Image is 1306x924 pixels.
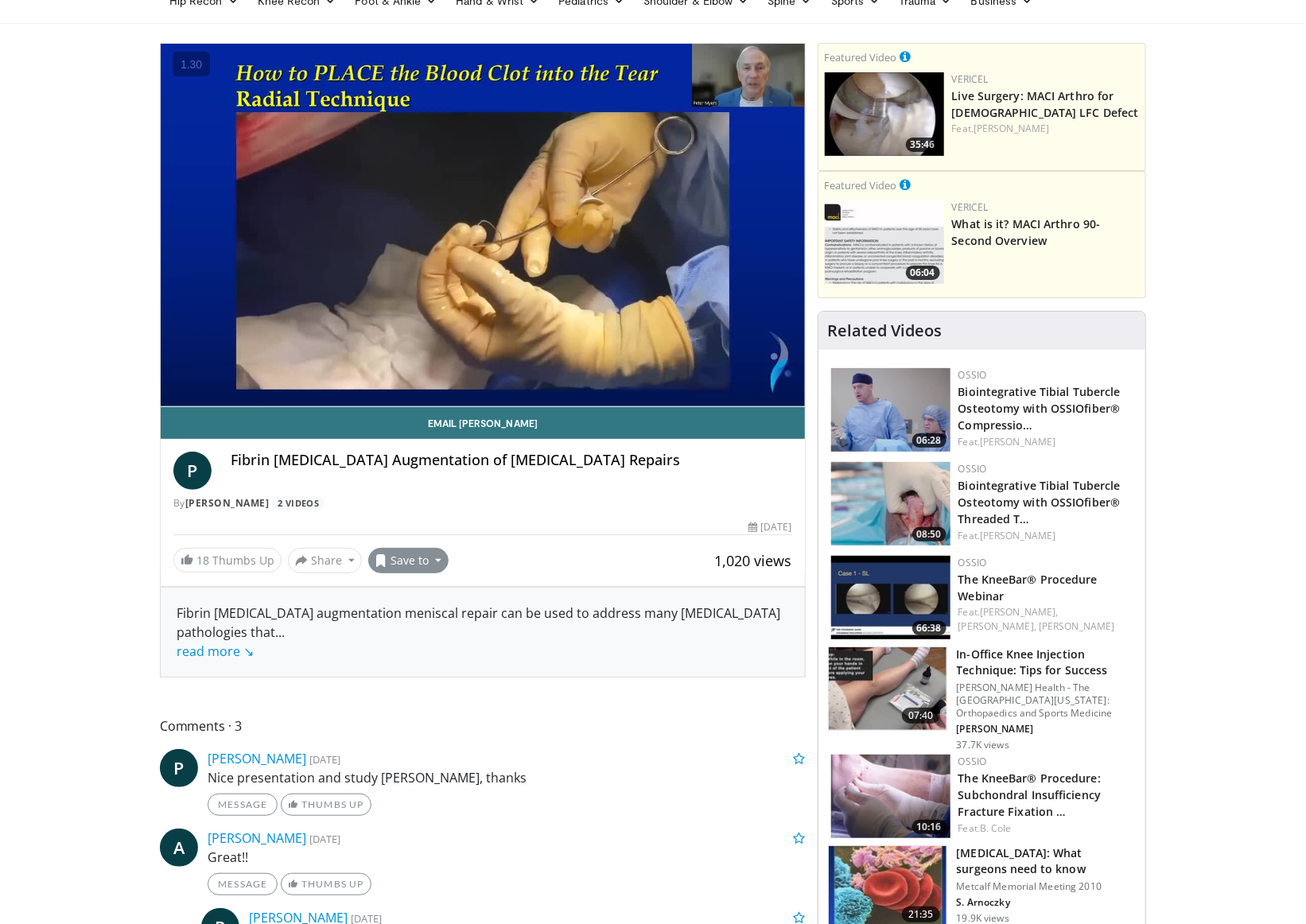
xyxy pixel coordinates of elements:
p: Metcalf Memorial Meeting 2010 [957,880,1136,893]
a: read more ↘ [177,643,254,660]
a: [PERSON_NAME] [185,496,270,510]
button: Share [288,548,362,573]
a: P [160,749,198,787]
img: 14934b67-7d06-479f-8b24-1e3c477188f5.150x105_q85_crop-smart_upscale.jpg [831,462,950,545]
span: 1,020 views [715,551,792,570]
a: [PERSON_NAME], [980,605,1058,619]
div: Fibrin [MEDICAL_DATA] augmentation meniscal repair can be used to address many [MEDICAL_DATA] pat... [177,604,789,661]
div: Feat. [958,435,1133,449]
a: Biointegrative Tibial Tubercle Osteotomy with OSSIOfiber® Threaded T… [958,478,1121,526]
div: [DATE] [748,520,791,534]
button: Save to [368,548,449,573]
span: 10:16 [912,820,946,834]
p: 37.7K views [957,739,1009,751]
a: The KneeBar® Procedure Webinar [958,572,1098,604]
a: [PERSON_NAME] [980,529,1055,542]
p: [PERSON_NAME] [957,723,1136,736]
a: P [173,452,212,490]
span: 07:40 [902,708,940,724]
a: Biointegrative Tibial Tubercle Osteotomy with OSSIOfiber® Compressio… [958,384,1121,433]
img: eb023345-1e2d-4374-a840-ddbc99f8c97c.150x105_q85_crop-smart_upscale.jpg [825,72,944,156]
span: 35:46 [906,138,940,152]
a: OSSIO [958,556,987,569]
a: 10:16 [831,755,950,838]
span: 66:38 [912,621,946,635]
a: 08:50 [831,462,950,545]
img: fc62288f-2adf-48f5-a98b-740dd39a21f3.150x105_q85_crop-smart_upscale.jpg [831,556,950,639]
a: OSSIO [958,755,987,768]
a: 35:46 [825,72,944,156]
a: OSSIO [958,462,987,476]
a: What is it? MACI Arthro 90-Second Overview [952,216,1101,248]
a: Live Surgery: MACI Arthro for [DEMOGRAPHIC_DATA] LFC Defect [952,88,1139,120]
small: Featured Video [825,178,897,192]
span: 06:28 [912,433,946,448]
h3: In-Office Knee Injection Technique: Tips for Success [957,646,1136,678]
a: A [160,829,198,867]
span: Comments 3 [160,716,806,736]
a: 2 Videos [272,496,325,510]
a: 06:28 [831,368,950,452]
p: S. Arnoczky [957,896,1136,909]
a: Vericel [952,72,989,86]
div: Feat. [958,821,1133,836]
a: Vericel [952,200,989,214]
a: Email [PERSON_NAME] [161,407,805,439]
img: 9b54ede4-9724-435c-a780-8950048db540.150x105_q85_crop-smart_upscale.jpg [829,647,946,730]
a: [PERSON_NAME], [958,619,1036,633]
small: [DATE] [309,752,340,767]
a: [PERSON_NAME] [980,435,1055,448]
a: 07:40 In-Office Knee Injection Technique: Tips for Success [PERSON_NAME] Health - The [GEOGRAPHIC... [828,646,1136,751]
a: 06:04 [825,200,944,284]
h4: Fibrin [MEDICAL_DATA] Augmentation of [MEDICAL_DATA] Repairs [231,452,792,469]
img: 2fac5f83-3fa8-46d6-96c1-ffb83ee82a09.150x105_q85_crop-smart_upscale.jpg [831,368,950,452]
a: [PERSON_NAME] [1039,619,1114,633]
a: [PERSON_NAME] [208,750,306,767]
span: 18 [196,553,209,568]
video-js: Video Player [161,44,805,407]
img: c7fa0e63-843a-41fb-b12c-ba711dda1bcc.150x105_q85_crop-smart_upscale.jpg [831,755,950,838]
p: Great!! [208,848,806,867]
a: 18 Thumbs Up [173,548,282,573]
a: OSSIO [958,368,987,382]
a: Thumbs Up [281,794,371,816]
a: The KneeBar® Procedure: Subchondral Insufficiency Fracture Fixation … [958,771,1102,819]
a: [PERSON_NAME] [974,122,1049,135]
img: aa6cc8ed-3dbf-4b6a-8d82-4a06f68b6688.150x105_q85_crop-smart_upscale.jpg [825,200,944,284]
a: B. Cole [980,821,1012,835]
a: [PERSON_NAME] [208,829,306,847]
a: 66:38 [831,556,950,639]
div: Feat. [952,122,1139,136]
a: Message [208,873,278,895]
p: [PERSON_NAME] Health - The [GEOGRAPHIC_DATA][US_STATE]: Orthopaedics and Sports Medicine [957,681,1136,720]
div: By [173,496,792,511]
span: 08:50 [912,527,946,542]
span: 21:35 [902,907,940,922]
span: ... [177,623,285,660]
a: Message [208,794,278,816]
h4: Related Videos [828,321,943,340]
small: Featured Video [825,50,897,64]
span: 06:04 [906,266,940,280]
a: Thumbs Up [281,873,371,895]
p: Nice presentation and study [PERSON_NAME], thanks [208,768,806,787]
small: [DATE] [309,832,340,846]
div: Feat. [958,605,1133,634]
div: Feat. [958,529,1133,543]
h3: [MEDICAL_DATA]: What surgeons need to know [957,845,1136,877]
